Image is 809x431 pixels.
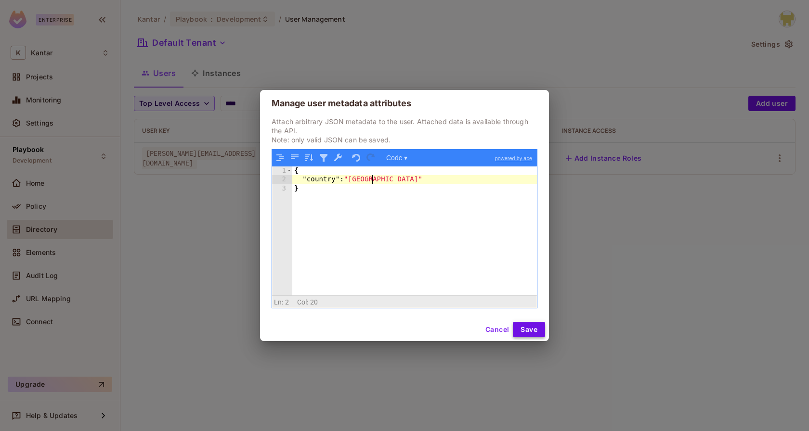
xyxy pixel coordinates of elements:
[303,152,315,164] button: Sort contents
[482,322,513,337] button: Cancel
[490,150,537,167] a: powered by ace
[365,152,377,164] button: Redo (Ctrl+Shift+Z)
[272,184,292,193] div: 3
[272,166,292,176] div: 1
[332,152,344,164] button: Repair JSON: fix quotes and escape characters, remove comments and JSONP notation, turn JavaScrip...
[513,322,545,337] button: Save
[317,152,330,164] button: Filter, sort, or transform contents
[274,298,283,306] span: Ln:
[272,117,537,144] p: Attach arbitrary JSON metadata to the user. Attached data is available through the API. Note: onl...
[272,175,292,184] div: 2
[274,152,287,164] button: Format JSON data, with proper indentation and line feeds (Ctrl+I)
[383,152,411,164] button: Code ▾
[297,298,309,306] span: Col:
[288,152,301,164] button: Compact JSON data, remove all whitespaces (Ctrl+Shift+I)
[350,152,363,164] button: Undo last action (Ctrl+Z)
[285,298,289,306] span: 2
[310,298,318,306] span: 20
[260,90,549,117] h2: Manage user metadata attributes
